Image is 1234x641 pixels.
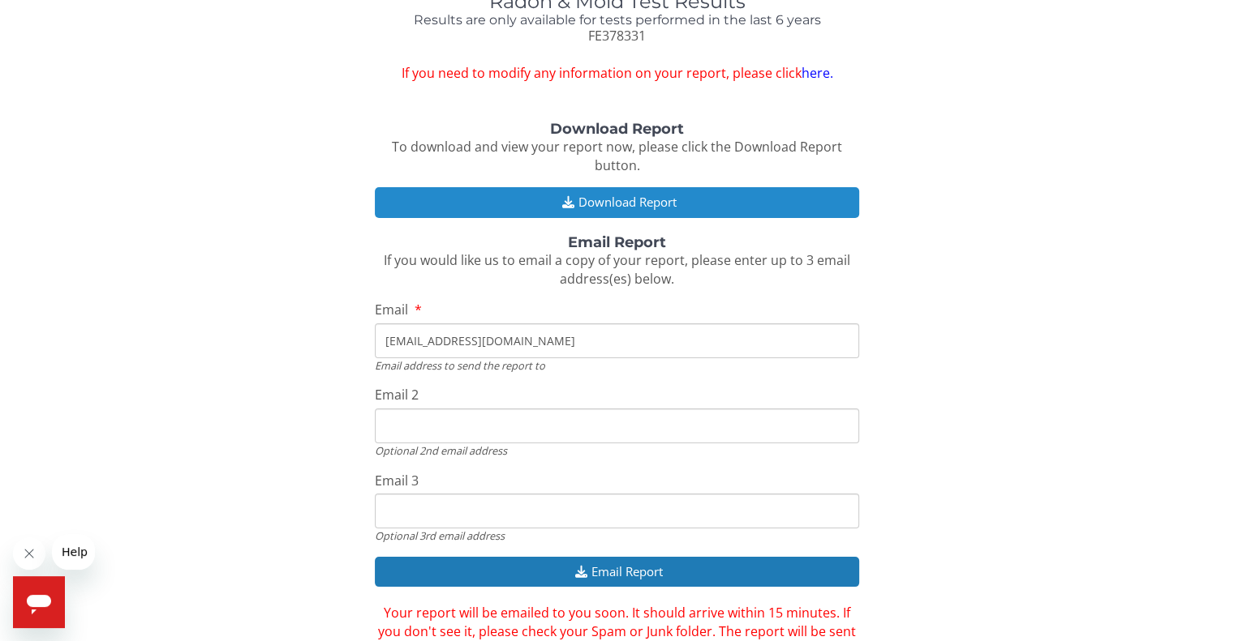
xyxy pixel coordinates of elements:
[375,301,408,318] span: Email
[392,138,842,174] span: To download and view your report now, please click the Download Report button.
[568,233,666,251] strong: Email Report
[13,537,45,570] iframe: Close message
[375,13,858,28] h4: Results are only available for tests performed in the last 6 years
[375,472,419,489] span: Email 3
[375,443,858,458] div: Optional 2nd email address
[588,27,646,45] span: FE378331
[375,187,858,217] button: Download Report
[375,64,858,83] span: If you need to modify any information on your report, please click
[384,251,850,288] span: If you would like us to email a copy of your report, please enter up to 3 email address(es) below.
[375,557,858,587] button: Email Report
[375,528,858,543] div: Optional 3rd email address
[801,64,832,82] a: here.
[13,576,65,628] iframe: Button to launch messaging window
[375,358,858,373] div: Email address to send the report to
[550,120,684,138] strong: Download Report
[52,534,95,570] iframe: Message from company
[375,386,419,404] span: Email 2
